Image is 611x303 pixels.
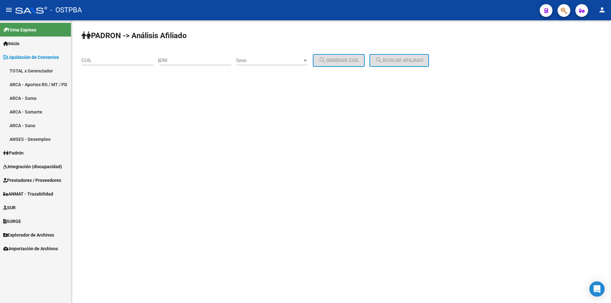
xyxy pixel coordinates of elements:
[3,54,59,61] span: Liquidación de Convenios
[375,58,423,63] span: Buscar afiliado
[158,58,369,63] div: |
[313,54,365,67] button: Generar CUIL
[598,6,606,14] mat-icon: person
[375,56,383,64] mat-icon: search
[3,204,16,211] span: SUR
[3,163,62,170] span: Integración (discapacidad)
[3,218,21,225] span: SURGE
[3,149,24,156] span: Padrón
[3,40,19,47] span: Inicio
[5,6,13,14] mat-icon: menu
[369,54,429,67] button: Buscar afiliado
[236,58,302,63] span: Sexo
[81,31,187,40] strong: PADRON -> Análisis Afiliado
[50,3,82,17] span: - OSTPBA
[589,281,605,297] div: Open Intercom Messenger
[319,58,359,63] span: Generar CUIL
[3,190,53,197] span: ANMAT - Trazabilidad
[3,231,54,238] span: Explorador de Archivos
[3,177,61,184] span: Prestadores / Proveedores
[3,245,58,252] span: Importación de Archivos
[319,56,326,64] mat-icon: search
[3,26,36,33] span: Firma Express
